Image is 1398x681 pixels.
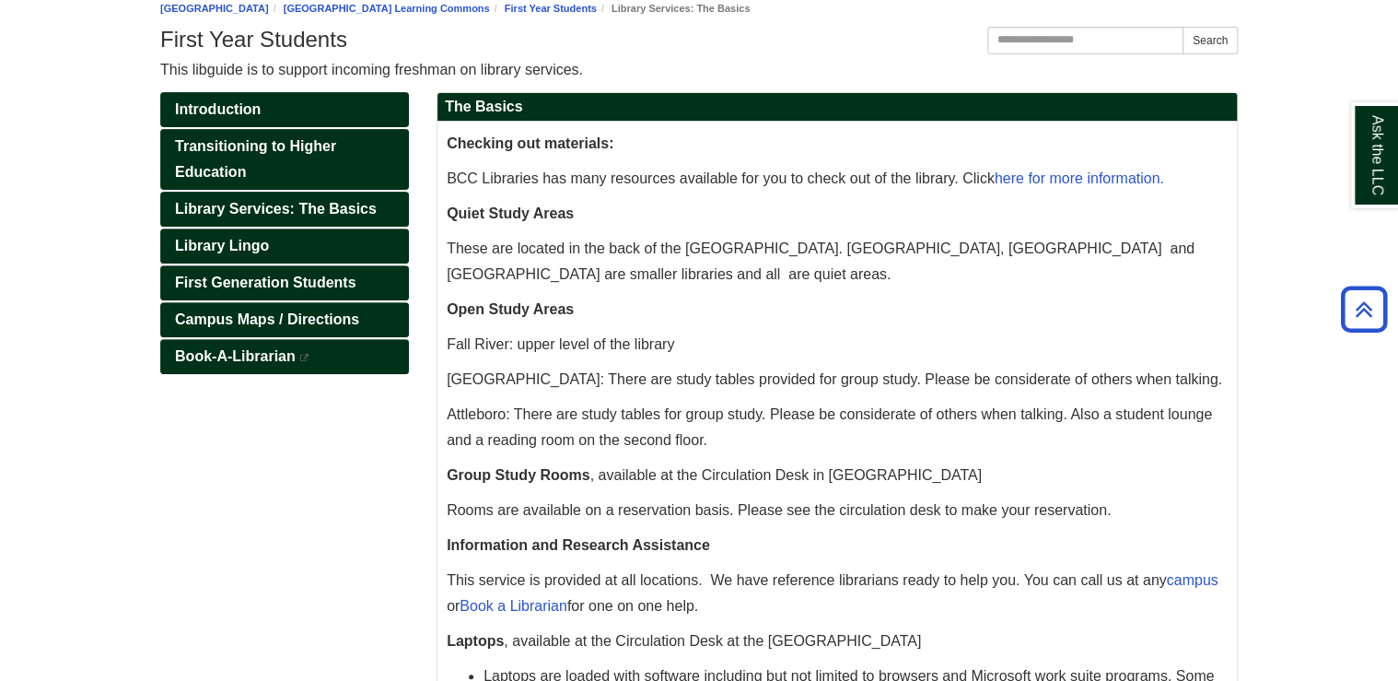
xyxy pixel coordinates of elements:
[160,265,409,300] a: First Generation Students
[299,354,310,362] i: This link opens in a new window
[160,302,409,337] a: Campus Maps / Directions
[175,101,261,117] span: Introduction
[460,598,567,614] a: Book a Librarian
[175,275,355,290] span: First Generation Students
[160,339,409,374] a: Book-A-Librarian
[447,236,1228,288] p: These are located in the back of the [GEOGRAPHIC_DATA]. [GEOGRAPHIC_DATA], [GEOGRAPHIC_DATA] and ...
[160,92,409,374] div: Guide Pages
[447,135,613,151] strong: Checking out materials:
[160,192,409,227] a: Library Services: The Basics
[447,628,1228,654] p: , available at the Circulation Desk at the [GEOGRAPHIC_DATA]
[447,367,1228,393] p: [GEOGRAPHIC_DATA]: There are study tables provided for group study. Please be considerate of othe...
[1166,572,1217,588] a: campus
[175,201,377,217] span: Library Services: The Basics
[447,568,1228,619] p: This service is provided at all locations. We have reference librarians ready to help you. You ca...
[175,238,269,253] span: Library Lingo
[160,62,583,77] span: This libguide is to support incoming freshman on library services.
[447,166,1228,192] p: BCC Libraries has many resources available for you to check out of the library. Click
[284,3,490,14] a: [GEOGRAPHIC_DATA] Learning Commons
[447,467,590,483] strong: Group Study Rooms
[160,27,1238,53] h1: First Year Students
[160,129,409,190] a: Transitioning to Higher Education
[175,311,359,327] span: Campus Maps / Directions
[447,633,504,649] strong: Laptops
[1334,297,1393,322] a: Back to Top
[160,92,409,127] a: Introduction
[447,301,574,317] strong: Open Study Areas
[505,3,597,14] a: First Year Students
[175,348,296,364] span: Book-A-Librarian
[160,229,409,264] a: Library Lingo
[447,402,1228,453] p: Attleboro: There are study tables for group study. Please be considerate of others when talking. ...
[1182,27,1238,54] button: Search
[447,537,710,553] strong: Information and Research Assistance
[995,170,1164,186] a: here for more information.
[437,93,1237,122] h2: The Basics
[447,205,574,221] strong: Quiet Study Areas
[447,332,1228,358] p: Fall River: upper level of the library
[447,502,1111,518] span: Rooms are available on a reservation basis. Please see the circulation desk to make your reservat...
[175,138,336,180] span: Transitioning to Higher Education
[160,3,269,14] a: [GEOGRAPHIC_DATA]
[590,467,982,483] span: , available at the Circulation Desk in [GEOGRAPHIC_DATA]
